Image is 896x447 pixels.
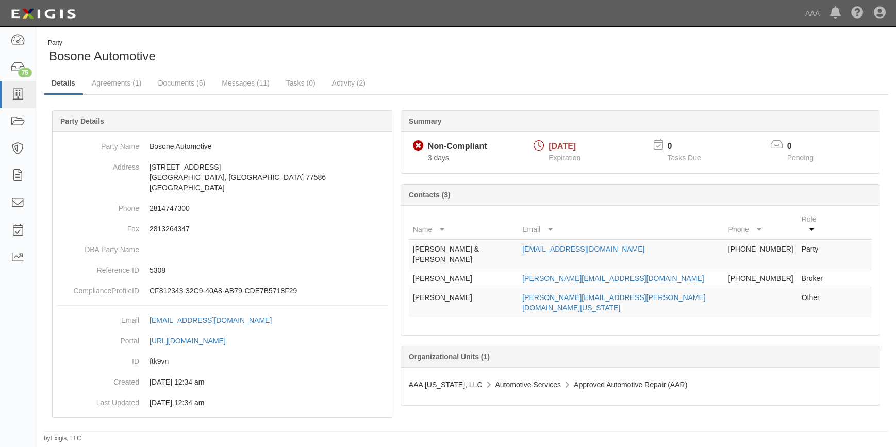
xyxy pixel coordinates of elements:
p: 0 [787,141,826,153]
small: by [44,434,81,443]
a: Details [44,73,83,95]
td: Party [798,239,831,269]
dd: 03/10/2023 12:34 am [57,372,388,392]
a: Documents (5) [150,73,213,93]
a: [EMAIL_ADDRESS][DOMAIN_NAME] [522,245,644,253]
dt: Fax [57,219,139,234]
span: Bosone Automotive [49,49,156,63]
div: [EMAIL_ADDRESS][DOMAIN_NAME] [150,315,272,325]
div: Bosone Automotive [44,39,458,65]
i: Non-Compliant [413,141,424,152]
b: Party Details [60,117,104,125]
dt: Reference ID [57,260,139,275]
th: Email [518,210,724,239]
dt: Created [57,372,139,387]
td: Other [798,288,831,318]
b: Summary [409,117,442,125]
dd: Bosone Automotive [57,136,388,157]
a: Activity (2) [324,73,373,93]
td: [PERSON_NAME] [409,269,518,288]
a: AAA [800,3,825,24]
span: AAA [US_STATE], LLC [409,380,483,389]
img: logo-5460c22ac91f19d4615b14bd174203de0afe785f0fc80cf4dbbc73dc1793850b.png [8,5,79,23]
td: [PHONE_NUMBER] [724,239,798,269]
dt: Last Updated [57,392,139,408]
a: [URL][DOMAIN_NAME] [150,337,237,345]
dd: 2813264347 [57,219,388,239]
dd: 03/10/2023 12:34 am [57,392,388,413]
dt: ID [57,351,139,367]
p: 0 [667,141,714,153]
dt: Phone [57,198,139,213]
td: [PHONE_NUMBER] [724,269,798,288]
dt: DBA Party Name [57,239,139,255]
p: 5308 [150,265,388,275]
div: Non-Compliant [428,141,487,153]
td: [PERSON_NAME] & [PERSON_NAME] [409,239,518,269]
a: [PERSON_NAME][EMAIL_ADDRESS][PERSON_NAME][DOMAIN_NAME][US_STATE] [522,293,706,312]
td: Broker [798,269,831,288]
td: [PERSON_NAME] [409,288,518,318]
span: Approved Automotive Repair (AAR) [574,380,687,389]
b: Organizational Units (1) [409,353,490,361]
span: [DATE] [549,142,576,151]
span: Tasks Due [667,154,701,162]
a: Tasks (0) [278,73,323,93]
dt: Party Name [57,136,139,152]
th: Name [409,210,518,239]
dt: Address [57,157,139,172]
i: Help Center - Complianz [851,7,864,20]
dt: Email [57,310,139,325]
dt: ComplianceProfileID [57,280,139,296]
a: Messages (11) [214,73,277,93]
a: Agreements (1) [84,73,149,93]
span: Pending [787,154,814,162]
a: [EMAIL_ADDRESS][DOMAIN_NAME] [150,316,283,324]
div: 75 [18,68,32,77]
span: Since 10/10/2025 [428,154,449,162]
th: Phone [724,210,798,239]
div: Party [48,39,156,47]
dt: Portal [57,330,139,346]
dd: 2814747300 [57,198,388,219]
p: CF812343-32C9-40A8-AB79-CDE7B5718F29 [150,286,388,296]
th: Role [798,210,831,239]
span: Expiration [549,154,580,162]
dd: ftk9vn [57,351,388,372]
a: Exigis, LLC [51,435,81,442]
span: Automotive Services [495,380,561,389]
b: Contacts (3) [409,191,451,199]
dd: [STREET_ADDRESS] [GEOGRAPHIC_DATA], [GEOGRAPHIC_DATA] 77586 [GEOGRAPHIC_DATA] [57,157,388,198]
a: [PERSON_NAME][EMAIL_ADDRESS][DOMAIN_NAME] [522,274,704,283]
